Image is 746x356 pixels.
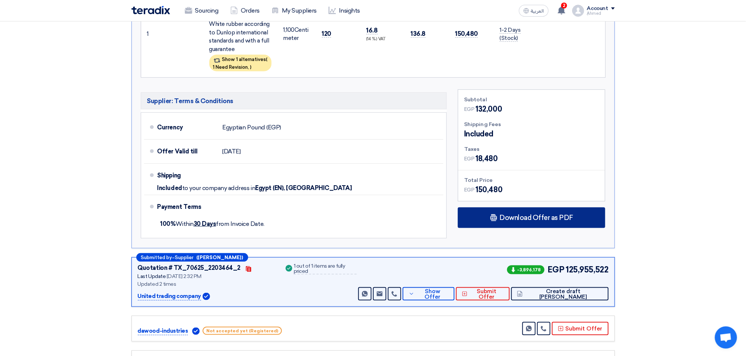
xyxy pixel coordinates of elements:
div: (14 %) VAT [366,36,399,43]
div: Subtotal [464,96,599,104]
span: Download Offer as PDF [499,214,573,221]
span: Supplier [175,255,194,260]
span: 150,480 [476,184,503,195]
span: Within from Invoice Date. [160,220,264,227]
span: 150,480 [455,30,478,38]
span: العربية [531,9,544,14]
b: ([PERSON_NAME]) [197,255,243,260]
span: ) [250,64,252,70]
div: – [136,253,248,262]
span: EGP [464,186,474,194]
button: العربية [519,5,549,17]
span: Submitted by [141,255,172,260]
p: United trading company [138,292,201,301]
a: Orders [224,3,266,19]
span: 132,000 [476,104,502,115]
span: EGP [464,155,474,163]
a: Sourcing [179,3,224,19]
span: EGP [547,264,565,276]
span: 120 [322,30,332,38]
button: Create draft [PERSON_NAME] [511,287,608,301]
img: Verified Account [203,293,210,300]
span: Submit Offer [469,289,504,300]
span: Included [464,128,493,139]
span: [DATE] 2:32 PM [167,273,202,279]
span: Included [157,184,182,192]
h5: Supplier: Terms & Conditions [141,92,447,109]
div: Payment Terms [157,198,435,216]
span: 1-2 Days (Stock) [500,27,521,42]
span: Not accepted yet (Registered) [203,327,282,335]
strong: 100% [160,220,176,227]
span: to your company address in [182,184,256,192]
div: Egyptian Pound (EGP) [223,121,281,135]
button: Submit Offer [456,287,510,301]
div: 1 out of 1 items are fully priced [294,264,357,275]
img: Teradix logo [131,6,170,14]
span: Create draft [PERSON_NAME] [524,289,602,300]
span: 16.8 [366,27,378,34]
span: 2 [561,3,567,9]
u: 30 Days [194,220,216,227]
p: dawood-industries [138,327,188,336]
div: Total Price [464,176,599,184]
div: Offer Valid till [157,143,217,160]
span: Show Offer [416,289,449,300]
div: Account [587,6,608,12]
span: 18,480 [476,153,498,164]
img: profile_test.png [572,5,584,17]
div: ِAhmed [587,11,615,16]
span: Egypt (EN), [GEOGRAPHIC_DATA] [255,184,352,192]
div: Taxes [464,145,599,153]
div: Shipping Fees [464,121,599,128]
button: Submit Offer [552,322,609,335]
img: Verified Account [192,328,200,335]
span: 1 Need Revision, [213,64,249,70]
span: EGP [464,105,474,113]
span: 125,955,522 [566,264,609,276]
span: -3,896,178 [507,265,544,274]
span: ( [266,57,268,62]
div: Shipping [157,167,217,184]
div: Show 1 alternatives [209,55,272,71]
div: Quotation # TX_70625_2203464_2 [138,264,241,272]
div: Currency [157,119,217,136]
a: Insights [323,3,366,19]
button: Show Offer [403,287,454,301]
span: [DATE] [223,148,241,155]
div: Updated 2 times [138,280,275,288]
span: 136.8 [411,30,426,38]
a: My Suppliers [266,3,323,19]
span: Last Update [138,273,166,279]
span: 1,100 [283,27,295,33]
a: Open chat [715,326,737,349]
